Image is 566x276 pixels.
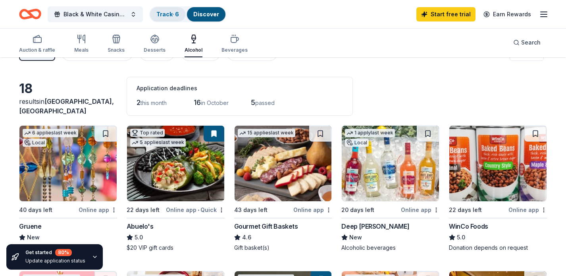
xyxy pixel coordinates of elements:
[341,125,439,252] a: Image for Deep Eddy Vodka1 applylast weekLocal20 days leftOnline appDeep [PERSON_NAME]NewAlcoholi...
[137,98,141,107] span: 2
[416,7,476,21] a: Start free trial
[127,222,154,231] div: Abuelo's
[23,139,46,147] div: Local
[251,98,255,107] span: 5
[137,84,343,93] div: Application deadlines
[449,125,547,252] a: Image for WinCo Foods22 days leftOnline appWinCo Foods5.0Donation depends on request
[48,6,143,22] button: Black & White Casino Night
[64,10,127,19] span: Black & White Casino Night
[135,233,143,242] span: 5.0
[234,222,298,231] div: Gourmet Gift Baskets
[19,5,41,23] a: Home
[149,6,226,22] button: Track· 6Discover
[449,244,547,252] div: Donation depends on request
[234,125,332,252] a: Image for Gourmet Gift Baskets15 applieslast week43 days leftOnline appGourmet Gift Baskets4.6Gif...
[342,126,439,201] img: Image for Deep Eddy Vodka
[507,35,547,51] button: Search
[19,97,117,116] div: results
[19,222,42,231] div: Gruene
[25,249,85,256] div: Get started
[521,38,541,47] span: Search
[221,47,248,53] div: Beverages
[74,31,89,57] button: Meals
[449,205,482,215] div: 22 days left
[293,205,332,215] div: Online app
[19,47,55,53] div: Auction & raffle
[234,244,332,252] div: Gift basket(s)
[449,126,547,201] img: Image for WinCo Foods
[144,47,166,53] div: Desserts
[242,233,251,242] span: 4.6
[19,205,52,215] div: 40 days left
[185,47,202,53] div: Alcohol
[23,129,78,137] div: 6 applies last week
[401,205,439,215] div: Online app
[193,11,219,17] a: Discover
[345,139,369,147] div: Local
[185,31,202,57] button: Alcohol
[198,207,199,213] span: •
[19,81,117,97] div: 18
[19,126,117,201] img: Image for Gruene
[341,205,374,215] div: 20 days left
[201,99,229,106] span: in October
[19,97,114,115] span: [GEOGRAPHIC_DATA], [GEOGRAPHIC_DATA]
[79,205,117,215] div: Online app
[127,125,225,252] a: Image for Abuelo's Top rated5 applieslast week22 days leftOnline app•QuickAbuelo's5.0$20 VIP gift...
[479,7,536,21] a: Earn Rewards
[508,205,547,215] div: Online app
[108,31,125,57] button: Snacks
[156,11,179,17] a: Track· 6
[238,129,295,137] div: 15 applies last week
[127,126,224,201] img: Image for Abuelo's
[234,205,268,215] div: 43 days left
[27,233,40,242] span: New
[19,31,55,57] button: Auction & raffle
[130,138,186,147] div: 5 applies last week
[449,222,488,231] div: WinCo Foods
[74,47,89,53] div: Meals
[166,205,225,215] div: Online app Quick
[235,126,332,201] img: Image for Gourmet Gift Baskets
[255,99,275,106] span: passed
[141,99,167,106] span: this month
[221,31,248,57] button: Beverages
[19,125,117,252] a: Image for Gruene6 applieslast weekLocal40 days leftOnline appGrueneNewGift certificate(s)
[341,244,439,252] div: Alcoholic beverages
[55,249,72,256] div: 80 %
[25,258,85,264] div: Update application status
[457,233,465,242] span: 5.0
[127,244,225,252] div: $20 VIP gift cards
[130,129,165,137] div: Top rated
[341,222,409,231] div: Deep [PERSON_NAME]
[108,47,125,53] div: Snacks
[19,97,114,115] span: in
[194,98,201,107] span: 16
[127,205,160,215] div: 22 days left
[144,31,166,57] button: Desserts
[345,129,395,137] div: 1 apply last week
[349,233,362,242] span: New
